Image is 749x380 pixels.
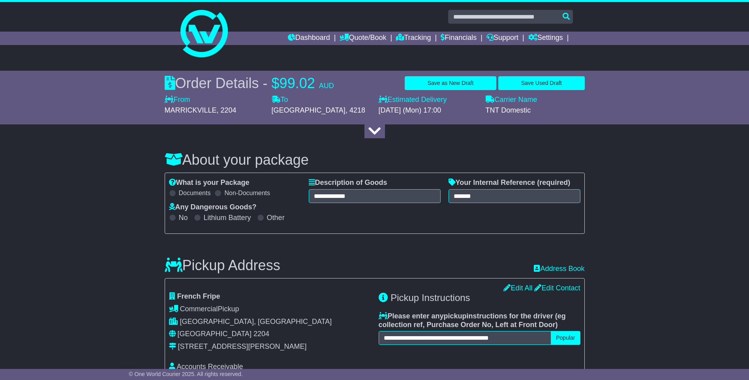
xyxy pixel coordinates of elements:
label: From [165,96,190,104]
span: © One World Courier 2025. All rights reserved. [129,371,243,377]
label: Any Dangerous Goods? [169,203,257,212]
span: Commercial [180,305,218,313]
a: Financials [441,32,477,45]
span: MARRICKVILLE [165,106,217,114]
a: Tracking [396,32,431,45]
h3: About your package [165,152,585,168]
span: pickup [444,312,467,320]
a: Edit All [503,284,532,292]
button: Save Used Draft [498,76,584,90]
div: [STREET_ADDRESS][PERSON_NAME] [178,342,307,351]
label: Non-Documents [224,189,270,197]
h3: Pickup Address [165,258,280,273]
span: AUD [319,82,334,90]
span: [GEOGRAPHIC_DATA] [272,106,345,114]
button: Popular [551,331,580,345]
a: Support [486,32,518,45]
label: To [272,96,288,104]
label: Description of Goods [309,179,387,187]
a: Edit Contact [534,284,580,292]
span: 99.02 [280,75,315,91]
span: [GEOGRAPHIC_DATA] [178,330,252,338]
div: [DATE] (Mon) 17:00 [379,106,478,115]
label: No [179,214,188,222]
label: Documents [179,189,211,197]
label: Other [267,214,285,222]
span: French Fripe [177,292,220,300]
span: , 2204 [217,106,237,114]
label: Lithium Battery [204,214,251,222]
span: , 4218 [345,106,365,114]
span: eg collection ref, Purchase Order No, Left at Front Door [379,312,566,329]
a: Quote/Book [340,32,386,45]
label: Your Internal Reference (required) [449,179,571,187]
a: Settings [528,32,563,45]
span: $ [272,75,280,91]
button: Save as New Draft [405,76,496,90]
span: [GEOGRAPHIC_DATA], [GEOGRAPHIC_DATA] [180,318,332,325]
span: Accounts Receivable [177,363,243,371]
label: Please enter any instructions for the driver ( ) [379,312,580,329]
label: Carrier Name [486,96,537,104]
div: Pickup [169,305,371,314]
span: Pickup Instructions [390,292,470,303]
div: TNT Domestic [486,106,585,115]
span: 2204 [253,330,269,338]
a: Dashboard [288,32,330,45]
label: What is your Package [169,179,250,187]
a: Address Book [534,265,584,273]
label: Estimated Delivery [379,96,478,104]
div: Order Details - [165,75,334,92]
